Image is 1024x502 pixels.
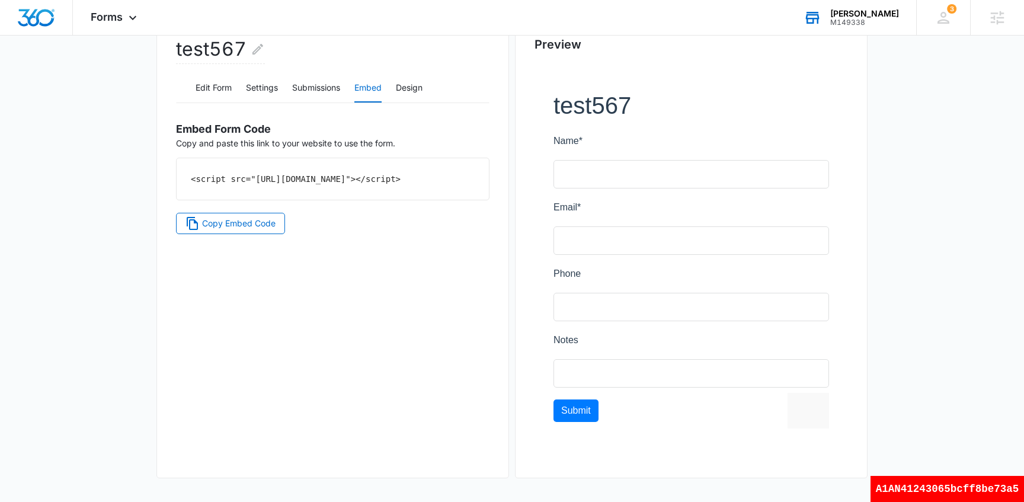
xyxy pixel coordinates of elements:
span: Copy Embed Code [202,217,276,230]
span: Submit [8,314,37,324]
button: Edit Form [196,74,232,103]
span: 3 [947,4,956,14]
h2: Preview [535,36,848,53]
div: account id [830,18,899,27]
button: Design [396,74,423,103]
div: account name [830,9,899,18]
div: A1AN41243065bcff8be73a5 [871,476,1024,502]
button: Submissions [292,74,340,103]
button: Edit Form Name [251,35,265,63]
code: <script src="[URL][DOMAIN_NAME]"></script> [191,174,401,184]
span: Forms [91,11,123,23]
h2: test567 [176,35,265,64]
button: Settings [246,74,278,103]
div: notifications count [947,4,956,14]
span: Embed Form Code [176,123,271,135]
iframe: reCAPTCHA [234,302,386,337]
button: Embed [354,74,382,103]
button: Copy Embed Code [176,213,285,234]
p: Copy and paste this link to your website to use the form. [176,113,489,149]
